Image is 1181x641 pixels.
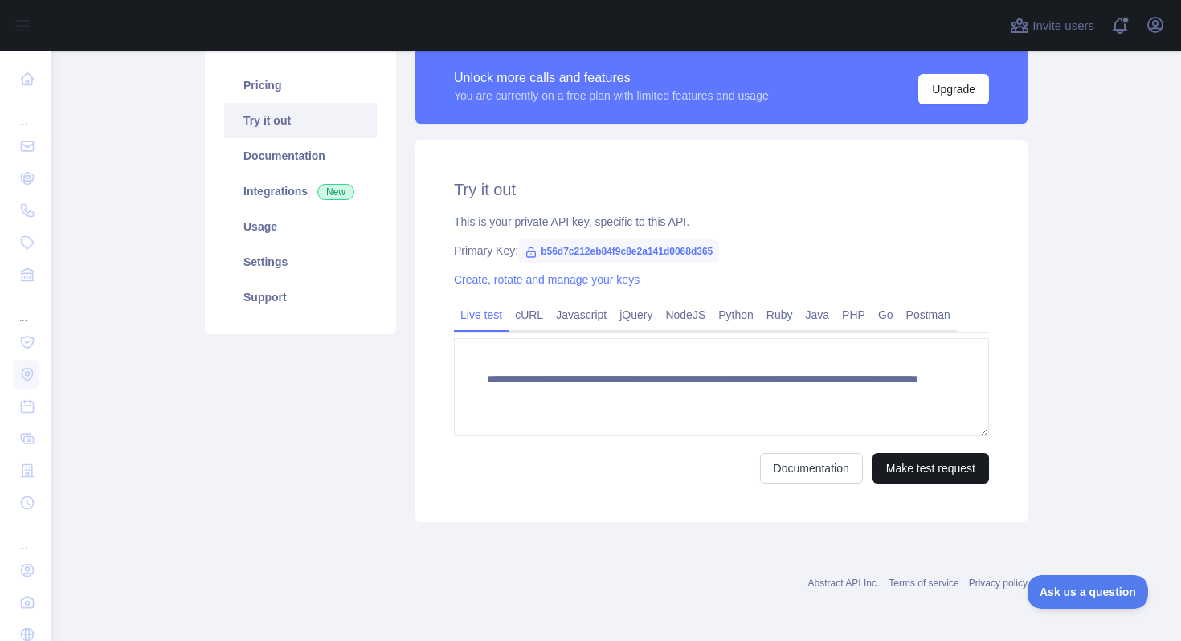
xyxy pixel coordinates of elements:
a: Go [872,302,900,328]
a: cURL [509,302,550,328]
h2: Try it out [454,178,989,201]
iframe: Toggle Customer Support [1028,575,1149,609]
a: Ruby [760,302,799,328]
a: Support [224,280,377,315]
a: jQuery [613,302,659,328]
a: Usage [224,209,377,244]
a: Live test [454,302,509,328]
a: Try it out [224,103,377,138]
div: ... [13,96,39,129]
a: PHP [836,302,872,328]
span: b56d7c212eb84f9c8e2a141d0068d365 [518,239,719,263]
div: ... [13,521,39,553]
a: Documentation [760,453,863,484]
a: Privacy policy [969,578,1028,589]
button: Invite users [1007,13,1097,39]
span: Invite users [1032,17,1094,35]
button: Make test request [872,453,989,484]
a: Integrations New [224,174,377,209]
a: Terms of service [889,578,958,589]
div: Primary Key: [454,243,989,259]
div: You are currently on a free plan with limited features and usage [454,88,769,104]
span: New [317,184,354,200]
a: Javascript [550,302,613,328]
a: Abstract API Inc. [808,578,880,589]
a: Create, rotate and manage your keys [454,273,640,286]
a: Python [712,302,760,328]
div: This is your private API key, specific to this API. [454,214,989,230]
div: ... [13,292,39,325]
div: Unlock more calls and features [454,68,769,88]
a: Postman [900,302,957,328]
a: Settings [224,244,377,280]
a: Java [799,302,836,328]
a: NodeJS [659,302,712,328]
a: Pricing [224,67,377,103]
button: Upgrade [918,74,989,104]
a: Documentation [224,138,377,174]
